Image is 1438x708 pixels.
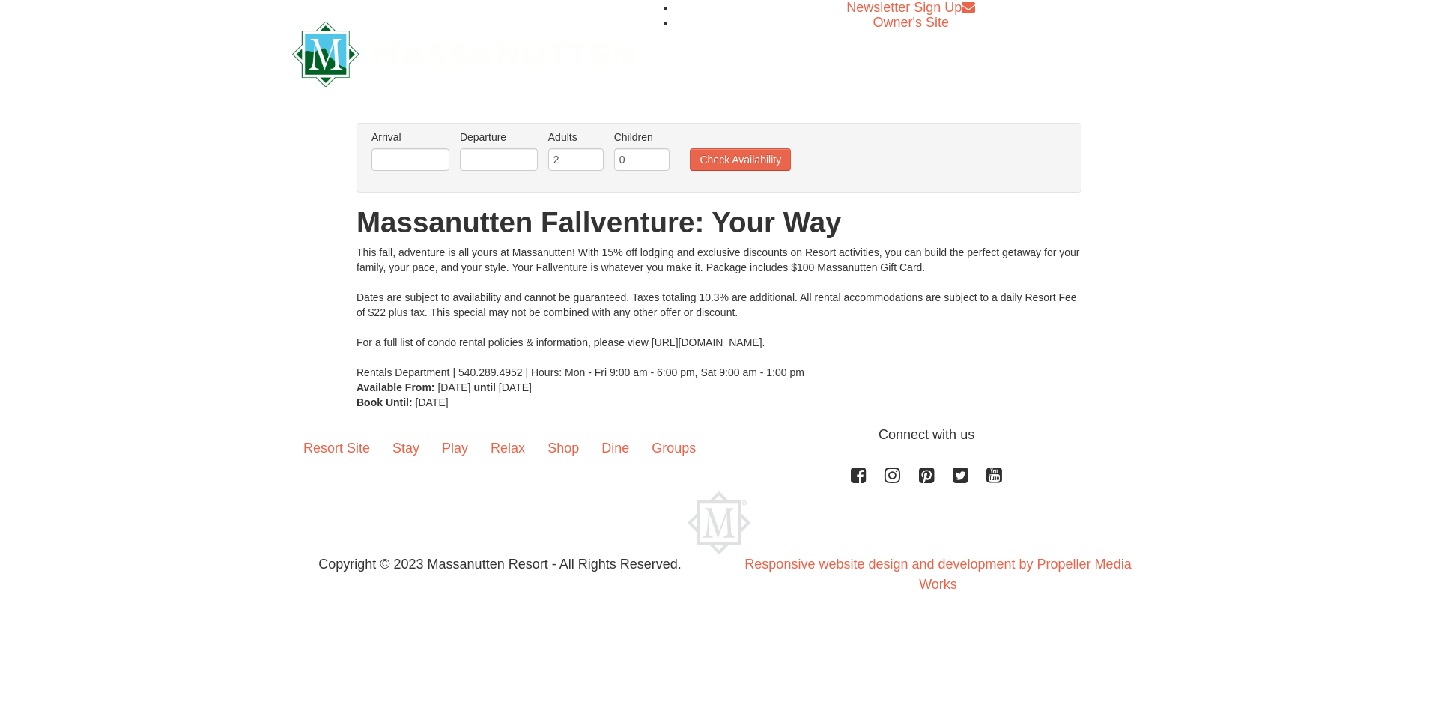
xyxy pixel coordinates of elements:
button: Check Availability [690,148,791,171]
span: [DATE] [499,381,532,393]
div: This fall, adventure is all yours at Massanutten! With 15% off lodging and exclusive discounts on... [357,245,1081,380]
span: [DATE] [416,396,449,408]
h1: Massanutten Fallventure: Your Way [357,208,1081,237]
a: Play [431,425,479,471]
a: Shop [536,425,590,471]
strong: Available From: [357,381,435,393]
a: Responsive website design and development by Propeller Media Works [744,557,1131,592]
a: Stay [381,425,431,471]
img: Massanutten Resort Logo [688,491,750,554]
label: Arrival [371,130,449,145]
strong: until [473,381,496,393]
a: Groups [640,425,707,471]
p: Copyright © 2023 Massanutten Resort - All Rights Reserved. [281,554,719,575]
label: Adults [548,130,604,145]
a: Dine [590,425,640,471]
p: Connect with us [292,425,1146,445]
label: Departure [460,130,538,145]
strong: Book Until: [357,396,413,408]
a: Massanutten Resort [292,34,635,70]
a: Resort Site [292,425,381,471]
span: [DATE] [437,381,470,393]
a: Relax [479,425,536,471]
label: Children [614,130,670,145]
a: Owner's Site [873,15,949,30]
img: Massanutten Resort Logo [292,22,635,87]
